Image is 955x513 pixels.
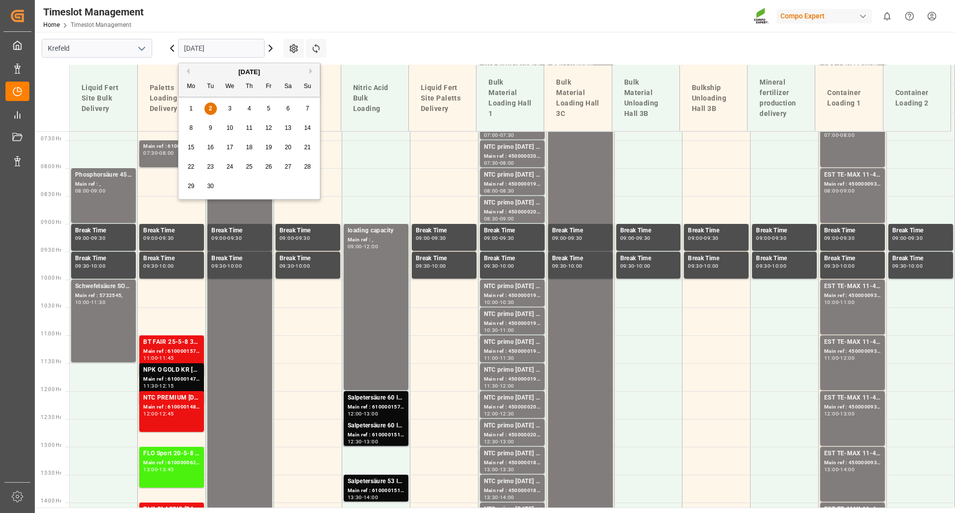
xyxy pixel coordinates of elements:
[158,384,159,388] div: -
[190,105,193,112] span: 1
[143,411,158,416] div: 12:00
[756,264,770,268] div: 09:30
[568,236,582,240] div: 09:30
[823,84,874,112] div: Container Loading 1
[91,189,105,193] div: 09:00
[75,170,132,180] div: Phosphorsäure 4500007463
[704,264,718,268] div: 10:00
[295,236,310,240] div: 09:30
[143,236,158,240] div: 09:00
[484,319,541,328] div: Main ref : 4500000199, 2000000032
[134,41,149,56] button: open menu
[839,300,840,305] div: -
[484,292,541,300] div: Main ref : 4500000193, 2000000032
[78,79,129,118] div: Liquid Fert Site Bulk Delivery
[91,300,105,305] div: 11:30
[75,300,90,305] div: 10:00
[892,264,907,268] div: 09:30
[301,122,314,134] div: Choose Sunday, September 14th, 2025
[416,226,473,236] div: Break Time
[498,189,500,193] div: -
[484,403,541,411] div: Main ref : 4500000201, 2000000032
[824,282,881,292] div: EST TE-MAX 11-48 20kg (x56) WW
[282,161,294,173] div: Choose Saturday, September 27th, 2025
[75,180,132,189] div: Main ref : ,
[702,236,704,240] div: -
[178,39,265,58] input: DD.MM.YYYY
[159,264,174,268] div: 10:00
[776,6,876,25] button: Compo Expert
[839,189,840,193] div: -
[898,5,921,27] button: Help Center
[500,161,514,165] div: 08:00
[243,122,256,134] div: Choose Thursday, September 11th, 2025
[204,81,217,93] div: Tu
[185,141,197,154] div: Choose Monday, September 15th, 2025
[484,198,541,208] div: NTC primo [DATE] BULK
[416,254,473,264] div: Break Time
[158,264,159,268] div: -
[243,103,256,115] div: Choose Thursday, September 4th, 2025
[41,275,61,281] span: 10:00 Hr
[43,21,60,28] a: Home
[294,236,295,240] div: -
[432,236,446,240] div: 09:30
[282,141,294,154] div: Choose Saturday, September 20th, 2025
[891,84,943,112] div: Container Loading 2
[159,236,174,240] div: 09:30
[280,264,294,268] div: 09:30
[75,254,132,264] div: Break Time
[348,226,404,236] div: loading capacity
[704,236,718,240] div: 09:30
[143,393,200,403] div: NTC PREMIUM [DATE]+3+TE 600kg BB;FLO T PERM [DATE] 25kg (x40) INT;
[500,411,514,416] div: 12:30
[824,337,881,347] div: EST TE-MAX 11-48 20kg (x56) WW
[484,254,541,264] div: Break Time
[484,375,541,384] div: Main ref : 4500000194, 2000000032
[75,226,132,236] div: Break Time
[43,4,144,19] div: Timeslot Management
[484,264,498,268] div: 09:30
[636,264,651,268] div: 10:00
[41,247,61,253] span: 09:30 Hr
[634,236,636,240] div: -
[185,81,197,93] div: Mo
[146,79,197,118] div: Paletts Loading & Delivery 1
[552,73,603,123] div: Bulk Material Loading Hall 3C
[484,356,498,360] div: 11:00
[41,219,61,225] span: 09:00 Hr
[892,254,949,264] div: Break Time
[90,300,91,305] div: -
[892,236,907,240] div: 09:00
[840,356,855,360] div: 12:00
[840,264,855,268] div: 10:00
[484,282,541,292] div: NTC primo [DATE] BULK
[41,192,61,197] span: 08:30 Hr
[143,337,200,347] div: BT FAIR 25-5-8 35%UH 3M 25kg (x40) INTNTC PREMIUM [DATE] 25kg (x40) D,EN,PLFLO T NK 14-0-19 25kg ...
[756,73,807,123] div: Mineral fertilizer production delivery
[204,180,217,193] div: Choose Tuesday, September 30th, 2025
[754,7,769,25] img: Screenshot%202023-09-29%20at%2010.02.21.png_1712312052.png
[304,124,310,131] span: 14
[484,347,541,356] div: Main ref : 4500000197, 2000000032
[226,236,227,240] div: -
[348,236,404,244] div: Main ref : ,
[263,122,275,134] div: Choose Friday, September 12th, 2025
[246,144,252,151] span: 18
[484,142,541,152] div: NTC primo [DATE] BULK
[280,254,336,264] div: Break Time
[159,411,174,416] div: 12:45
[282,122,294,134] div: Choose Saturday, September 13th, 2025
[204,161,217,173] div: Choose Tuesday, September 23rd, 2025
[304,163,310,170] span: 28
[839,236,840,240] div: -
[498,328,500,332] div: -
[143,375,200,384] div: Main ref : 6100001474, 2000001305
[484,152,541,161] div: Main ref : 4500000202, 2000000032
[688,236,702,240] div: 09:00
[500,384,514,388] div: 12:00
[226,144,233,151] span: 17
[41,303,61,308] span: 10:30 Hr
[190,124,193,131] span: 8
[824,236,839,240] div: 09:00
